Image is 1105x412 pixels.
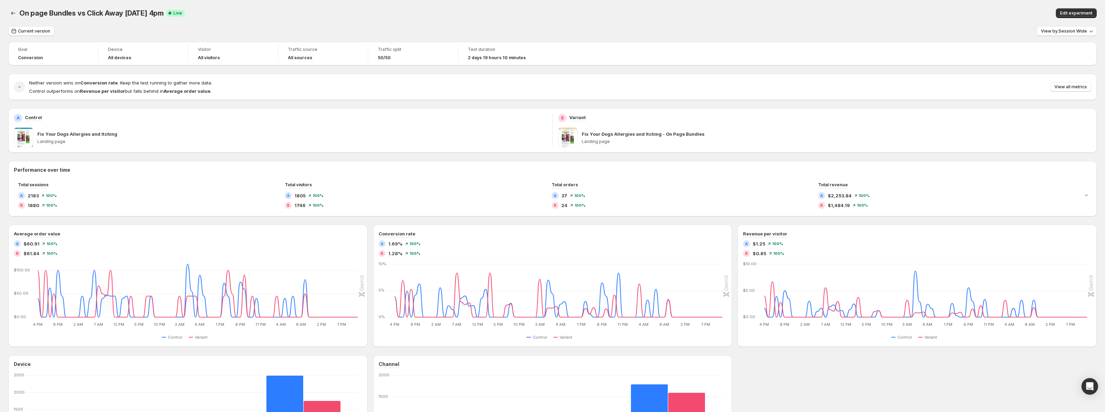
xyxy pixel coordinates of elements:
text: 8 AM [923,322,933,327]
h2: B [820,203,823,207]
a: Test duration2 days 19 hours 10 minutes [468,46,538,61]
span: On page Bundles vs Click Away [DATE] 4pm [19,9,164,17]
a: Traffic split50/50 [378,46,448,61]
text: 9 AM [659,322,669,327]
button: Edit experiment [1056,8,1097,18]
text: 2 PM [317,322,326,327]
span: 24 [561,202,568,209]
text: 11 PM [984,322,994,327]
text: 8 AM [195,322,205,327]
span: 1746 [295,202,306,209]
text: 2000 [379,373,389,377]
h2: A [20,194,23,198]
button: Control [891,333,915,341]
span: 2 days 19 hours 10 minutes [468,55,526,61]
text: 1 PM [216,322,224,327]
text: 9 PM [410,322,420,327]
span: Control [533,334,547,340]
text: 12 PM [472,322,483,327]
text: 10 PM [513,322,525,327]
button: View by:Session Wide [1037,26,1097,36]
h2: B [381,251,383,256]
strong: Average order value [164,88,210,94]
a: GoalConversion [18,46,88,61]
span: 1805 [295,192,306,199]
span: 100 % [313,203,324,207]
span: 100 % [857,203,868,207]
text: 1 PM [944,322,952,327]
h2: B [561,115,564,121]
span: Device [108,47,178,52]
span: Variant [560,334,572,340]
text: 4 PM [33,322,43,327]
text: 11 PM [255,322,266,327]
text: 3 AM [903,322,912,327]
text: 10 PM [881,322,893,327]
h2: A [16,242,19,246]
a: DeviceAll devices [108,46,178,61]
span: Current version [18,28,50,34]
span: 100 % [46,203,57,207]
span: 1880 [28,202,39,209]
text: $10.00 [743,261,757,266]
h2: B [745,251,748,256]
span: $61.84 [24,250,39,257]
span: 100 % [46,194,57,198]
text: 6 PM [964,322,973,327]
span: Traffic source [288,47,358,52]
h3: Average order value [14,230,60,237]
h2: A [745,242,748,246]
span: Total revenue [818,182,848,187]
text: 4 AM [1004,322,1014,327]
text: 2 PM [1045,322,1055,327]
h2: B [287,203,290,207]
button: Current version [8,26,54,36]
span: $0.85 [753,250,766,257]
span: Edit experiment [1060,10,1093,16]
text: $50.00 [14,291,28,296]
span: Total orders [552,182,578,187]
text: 4 AM [638,322,649,327]
text: 10 PM [154,322,165,327]
span: View by: Session Wide [1041,28,1087,34]
span: Total sessions [18,182,48,187]
text: 6 PM [597,322,607,327]
button: Variant [918,333,940,341]
text: 11 PM [618,322,628,327]
h4: All devices [108,55,131,61]
text: 10% [379,261,386,266]
text: $5.00 [743,288,755,293]
text: $100.00 [14,268,30,272]
span: $2,253.84 [828,192,852,199]
p: Fix Your Dogs Allergies and Itching - On Page Bundles [582,131,705,137]
span: Traffic split [378,47,448,52]
span: 100 % [574,203,586,207]
text: 4 AM [276,322,286,327]
button: Back [8,8,18,18]
span: Control [897,334,912,340]
button: Control [162,333,185,341]
span: 100 % [859,194,870,198]
p: Fix Your Dogs Allergies and Itching [37,131,117,137]
h3: Revenue per visitor [743,230,787,237]
button: Variant [553,333,575,341]
span: Conversion [18,55,43,61]
h2: A [287,194,290,198]
text: 0% [379,314,385,319]
span: Variant [924,334,937,340]
img: Fix Your Dogs Allergies and Itching [14,128,33,147]
text: 2 PM [680,322,690,327]
p: Landing page [37,139,547,144]
text: 12 PM [113,322,124,327]
text: $0.00 [743,314,755,319]
text: $0.00 [14,314,26,319]
span: 100 % [409,251,420,256]
text: 1500 [14,407,23,412]
span: Variant [195,334,208,340]
text: 2 AM [431,322,441,327]
h4: All sources [288,55,312,61]
text: 4 PM [390,322,399,327]
span: 2183 [28,192,39,199]
span: Live [173,10,182,16]
h2: B [20,203,23,207]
